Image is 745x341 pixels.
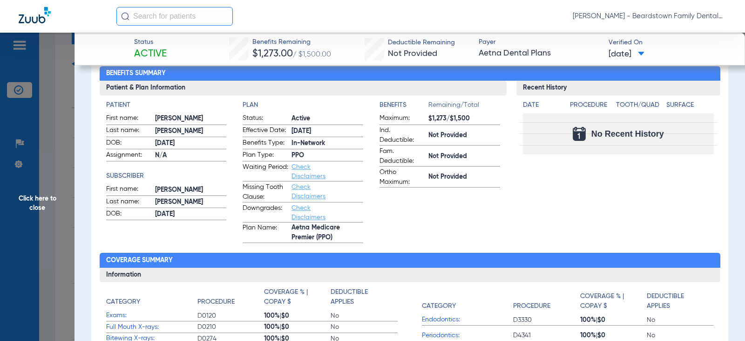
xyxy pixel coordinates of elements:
span: $1,273/$1,500 [428,114,500,124]
span: Remaining/Total [428,100,500,113]
a: Check Disclaimers [291,164,325,180]
span: No [647,331,713,340]
span: N/A [155,151,227,160]
input: Search for patients [116,7,233,26]
span: Fam. Deductible: [379,146,425,166]
h4: Surface [666,100,713,110]
span: [PERSON_NAME] [155,197,227,207]
span: | [280,313,281,319]
h4: Tooth/Quad [616,100,663,110]
span: First name: [106,184,152,195]
span: Waiting Period: [243,162,288,181]
span: [PERSON_NAME] [155,126,227,136]
app-breakdown-title: Date [523,100,562,113]
h2: Coverage Summary [100,253,720,268]
span: DOB: [106,138,152,149]
span: | [280,324,281,330]
span: No Recent History [591,129,664,139]
a: Check Disclaimers [291,205,325,221]
span: Endodontics: [422,315,513,325]
span: | [596,317,597,323]
a: Check Disclaimers [291,184,325,200]
span: Downgrades: [243,203,288,222]
span: Effective Date: [243,125,288,137]
span: [PERSON_NAME] [155,185,227,195]
app-breakdown-title: Procedure [197,287,264,310]
app-breakdown-title: Deductible Applies [331,287,397,310]
span: Payer [479,37,600,47]
span: [DATE] [155,139,227,148]
img: Zuub Logo [19,7,51,23]
h4: Category [106,297,140,307]
app-breakdown-title: Coverage % | Copay $ [264,287,331,310]
span: PPO [291,151,363,160]
h4: Benefits [379,100,428,110]
span: In-Network [291,139,363,148]
h4: Procedure [197,297,235,307]
span: [DATE] [291,126,363,136]
h4: Subscriber [106,171,227,181]
span: DOB: [106,209,152,220]
span: [PERSON_NAME] [155,114,227,124]
span: Not Provided [388,49,437,58]
h4: Coverage % | Copay $ [580,292,642,311]
span: D0120 [197,311,264,320]
app-breakdown-title: Coverage % | Copay $ [580,287,647,314]
span: Last name: [106,125,152,137]
img: Calendar [573,127,586,141]
span: Status [134,37,167,47]
app-breakdown-title: Surface [666,100,713,113]
img: Search Icon [121,12,129,21]
span: Maximum: [379,113,425,125]
span: 100% $0 [580,331,647,340]
app-breakdown-title: Procedure [513,287,580,314]
span: Aetna Medicare Premier (PPO) [291,223,363,243]
h4: Procedure [570,100,612,110]
app-breakdown-title: Deductible Applies [647,287,713,314]
span: [DATE] [609,49,644,60]
span: Deductible Remaining [388,38,455,48]
h4: Coverage % | Copay $ [264,287,326,307]
span: Exams: [106,311,197,320]
span: Benefits Type: [243,138,288,149]
span: 100% $0 [264,322,331,332]
span: Active [291,114,363,124]
span: Verified On [609,38,730,48]
span: No [647,315,713,325]
span: Plan Type: [243,150,288,161]
span: No [331,311,397,320]
span: $1,273.00 [252,49,293,59]
h3: Patient & Plan Information [100,81,507,96]
span: Plan Name: [243,223,288,243]
span: 100% $0 [580,315,647,325]
span: / $1,500.00 [293,51,331,58]
span: No [331,322,397,332]
span: D3330 [513,315,580,325]
span: Benefits Remaining [252,37,331,47]
h3: Recent History [516,81,720,96]
h4: Category [422,301,456,311]
span: Not Provided [428,131,500,140]
span: Periodontics: [422,331,513,341]
span: D0210 [197,322,264,332]
h2: Benefits Summary [100,66,720,81]
h4: Deductible Applies [331,287,393,307]
h4: Plan [243,100,363,110]
app-breakdown-title: Category [106,287,197,310]
span: | [596,332,597,339]
span: [DATE] [155,209,227,219]
span: Ind. Deductible: [379,125,425,145]
span: Active [134,48,167,61]
app-breakdown-title: Procedure [570,100,612,113]
app-breakdown-title: Patient [106,100,227,110]
span: Last name: [106,197,152,208]
span: Ortho Maximum: [379,167,425,187]
span: D4341 [513,331,580,340]
span: Missing Tooth Clause: [243,182,288,202]
app-breakdown-title: Benefits [379,100,428,113]
h4: Procedure [513,301,550,311]
span: Status: [243,113,288,125]
span: [PERSON_NAME] - Beardstown Family Dental [573,12,726,21]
